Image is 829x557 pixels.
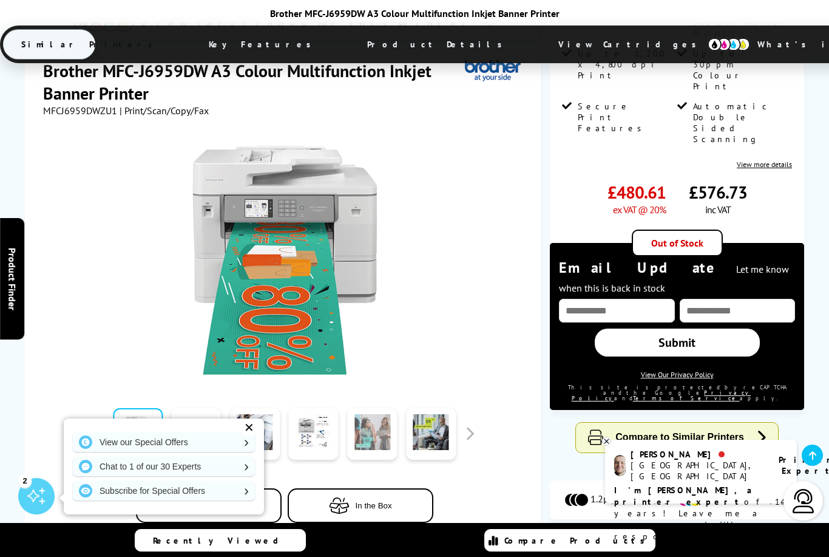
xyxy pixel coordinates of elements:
span: £480.61 [607,181,666,203]
div: Email Update [559,258,795,296]
span: Key Features [191,30,336,59]
b: I'm [PERSON_NAME], a printer expert [614,485,756,507]
img: Brother MFC-J6959DW [166,141,404,379]
span: Let me know when this is back in stock [559,263,789,294]
div: [GEOGRAPHIC_DATA], [GEOGRAPHIC_DATA] [631,460,763,482]
span: In the Box [356,501,392,510]
span: £576.73 [689,181,747,203]
span: Recently Viewed [153,535,291,546]
span: Compare Products [504,535,651,546]
a: Compare Products [484,529,655,552]
img: user-headset-light.svg [791,489,816,513]
div: 2 [18,474,32,487]
button: In the Box [288,488,433,523]
span: Product Details [349,30,527,59]
span: inc VAT [705,203,731,216]
a: Chat to 1 of our 30 Experts [73,457,255,476]
a: View our Special Offers [73,432,255,452]
div: This site is protected by reCAPTCHA and the Google and apply. [559,384,795,401]
span: Secure Print Features [578,101,675,134]
h1: Brother MFC-J6959DW A3 Colour Multifunction Inkjet Banner Printer [43,60,465,104]
a: Submit [595,329,760,357]
span: MFCJ6959DWZU1 [43,104,117,117]
div: [PERSON_NAME] [631,449,763,460]
a: Privacy Policy [572,389,751,402]
span: ex VAT @ 20% [613,203,666,216]
div: Out of Stock [632,230,723,256]
a: Terms of Service [633,395,740,402]
a: View more details [737,160,792,169]
a: View Our Privacy Policy [641,370,714,379]
a: Recently Viewed [135,529,306,552]
span: Similar Printers [3,30,177,59]
span: Compare to Similar Printers [615,432,744,442]
span: Automatic Double Sided Scanning [693,101,790,145]
p: of 14 years! Leave me a message and I'll respond ASAP [614,485,788,542]
a: Subscribe for Special Offers [73,481,255,501]
div: ✕ [240,419,257,436]
span: Product Finder [6,247,18,310]
span: 1.2p per mono page [590,493,674,507]
span: View Cartridges [540,29,726,60]
img: cmyk-icon.svg [708,38,750,51]
span: | Print/Scan/Copy/Fax [120,104,209,117]
img: ashley-livechat.png [614,455,626,476]
button: Compare to Similar Printers [576,423,778,453]
div: Ink Cartridge Costs [550,465,804,477]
